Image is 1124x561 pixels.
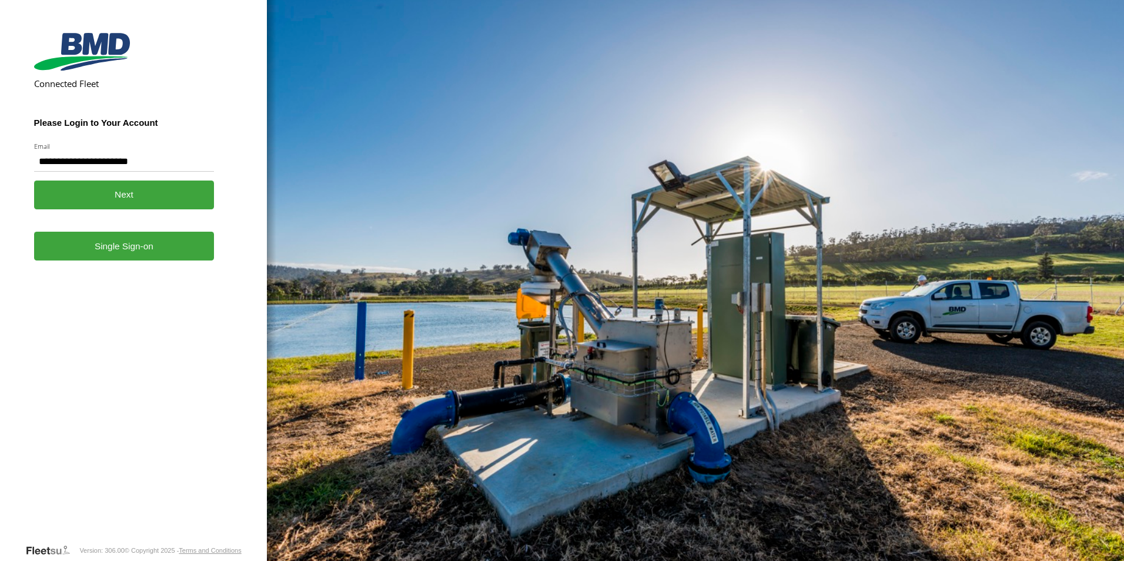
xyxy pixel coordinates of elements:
img: BMD [34,33,130,71]
div: Version: 306.00 [79,547,124,554]
a: Visit our Website [25,545,79,556]
a: Terms and Conditions [179,547,241,554]
a: Single Sign-on [34,232,215,261]
h3: Please Login to Your Account [34,118,215,128]
div: © Copyright 2025 - [125,547,242,554]
label: Email [34,142,215,151]
h2: Connected Fleet [34,78,215,89]
button: Next [34,181,215,209]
